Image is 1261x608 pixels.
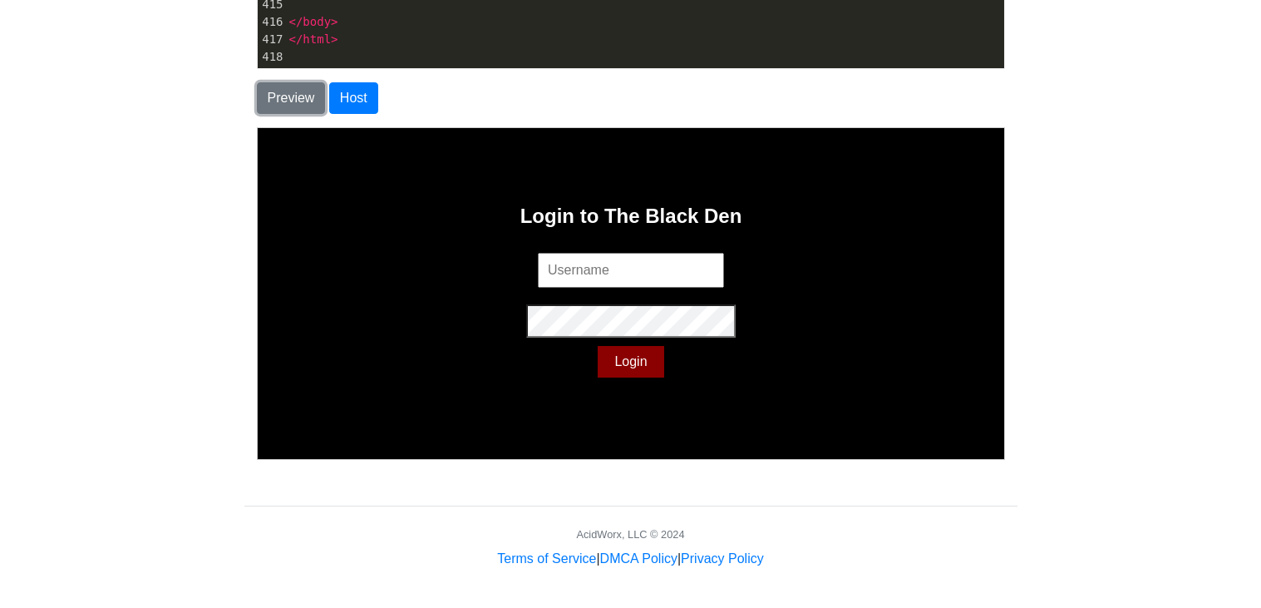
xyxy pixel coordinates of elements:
[258,48,286,66] div: 418
[600,551,677,566] a: DMCA Policy
[257,82,326,114] button: Preview
[497,549,763,569] div: | |
[258,13,286,31] div: 416
[303,32,331,46] span: html
[303,15,331,28] span: body
[289,32,303,46] span: </
[258,31,286,48] div: 417
[576,526,684,542] div: AcidWorx, LLC © 2024
[280,125,466,160] input: Username
[497,551,596,566] a: Terms of Service
[331,32,337,46] span: >
[329,82,378,114] button: Host
[340,218,406,250] button: Login
[263,77,485,100] h2: Login to The Black Den
[331,15,337,28] span: >
[681,551,764,566] a: Privacy Policy
[289,15,303,28] span: </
